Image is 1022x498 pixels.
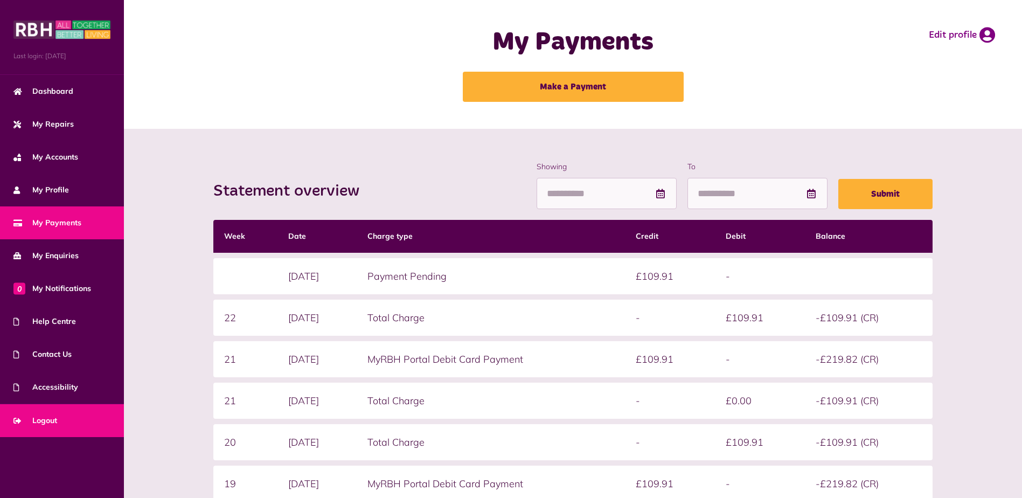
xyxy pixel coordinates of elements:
td: £109.91 [625,258,715,294]
th: Date [277,220,357,253]
td: -£109.91 (CR) [805,300,933,336]
td: [DATE] [277,300,357,336]
label: To [687,161,828,172]
label: Showing [537,161,677,172]
span: Dashboard [13,86,73,97]
td: [DATE] [277,424,357,460]
th: Credit [625,220,715,253]
td: £109.91 [625,341,715,377]
td: Total Charge [357,424,625,460]
td: Total Charge [357,383,625,419]
td: MyRBH Portal Debit Card Payment [357,341,625,377]
td: -£219.82 (CR) [805,341,933,377]
td: - [625,383,715,419]
span: My Notifications [13,283,91,294]
td: - [625,424,715,460]
td: Payment Pending [357,258,625,294]
td: 22 [213,300,278,336]
span: Last login: [DATE] [13,51,110,61]
td: - [715,258,805,294]
td: £0.00 [715,383,805,419]
th: Balance [805,220,933,253]
span: My Payments [13,217,81,229]
span: My Enquiries [13,250,79,261]
h2: Statement overview [213,182,370,201]
img: MyRBH [13,19,110,40]
td: [DATE] [277,258,357,294]
span: My Accounts [13,151,78,163]
td: - [625,300,715,336]
span: Contact Us [13,349,72,360]
span: My Profile [13,184,69,196]
span: My Repairs [13,119,74,130]
td: [DATE] [277,383,357,419]
td: -£109.91 (CR) [805,424,933,460]
td: 21 [213,383,278,419]
td: £109.91 [715,300,805,336]
td: £109.91 [715,424,805,460]
td: [DATE] [277,341,357,377]
span: Accessibility [13,382,78,393]
a: Make a Payment [463,72,684,102]
a: Edit profile [929,27,995,43]
h1: My Payments [359,27,787,58]
button: Submit [838,179,933,209]
td: - [715,341,805,377]
td: 20 [213,424,278,460]
th: Debit [715,220,805,253]
th: Week [213,220,278,253]
span: Help Centre [13,316,76,327]
td: 21 [213,341,278,377]
td: Total Charge [357,300,625,336]
span: Logout [13,415,57,426]
td: -£109.91 (CR) [805,383,933,419]
span: 0 [13,282,25,294]
th: Charge type [357,220,625,253]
